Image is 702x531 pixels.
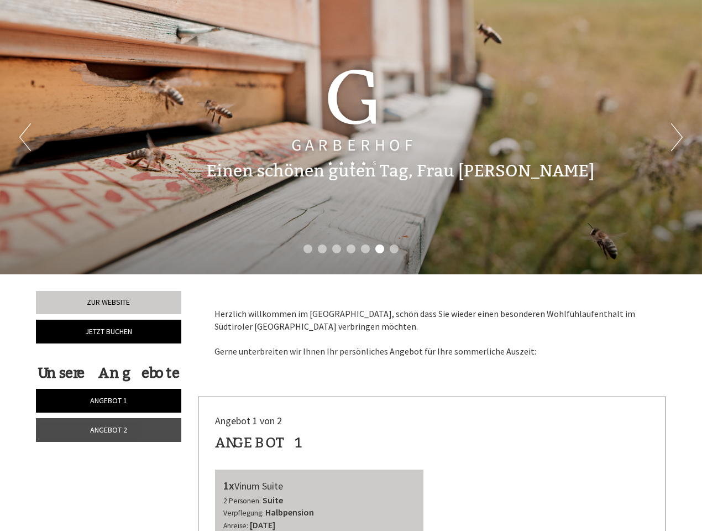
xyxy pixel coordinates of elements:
[223,508,264,518] small: Verpflegung:
[223,478,416,494] div: Vinum Suite
[263,494,283,506] b: Suite
[223,496,261,506] small: 2 Personen:
[90,395,127,405] span: Angebot 1
[215,433,304,453] div: Angebot 1
[250,519,275,530] b: [DATE]
[206,162,594,180] h1: Einen schönen guten Tag, Frau [PERSON_NAME]
[36,291,181,314] a: Zur Website
[223,521,248,530] small: Anreise:
[215,414,282,427] span: Angebot 1 von 2
[265,507,314,518] b: Halbpension
[214,308,650,358] p: Herzlich willkommen im [GEOGRAPHIC_DATA], schön dass Sie wieder einen besonderen Wohlfühlaufentha...
[36,320,181,343] a: Jetzt buchen
[19,123,31,151] button: Previous
[223,478,234,492] b: 1x
[671,123,683,151] button: Next
[36,363,181,383] div: Unsere Angebote
[90,425,127,435] span: Angebot 2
